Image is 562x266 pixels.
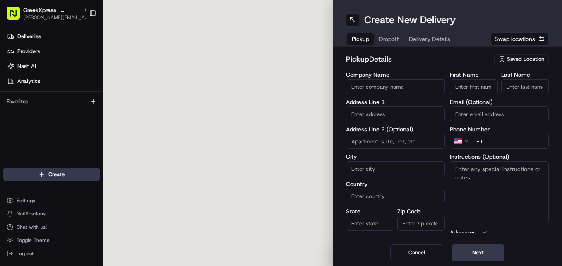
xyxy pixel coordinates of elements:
[346,161,445,176] input: Enter city
[495,35,535,43] span: Swap locations
[352,35,369,43] span: Pickup
[5,160,67,174] a: 📗Knowledge Base
[28,87,105,94] div: We're available if you need us!
[346,126,445,132] label: Address Line 2 (Optional)
[397,208,445,214] label: Zip Code
[17,63,36,70] span: Nash AI
[501,79,549,94] input: Enter last name
[17,163,63,171] span: Knowledge Base
[346,99,445,105] label: Address Line 1
[409,35,450,43] span: Delivery Details
[28,79,136,87] div: Start new chat
[450,106,549,121] input: Enter email address
[17,197,35,204] span: Settings
[346,134,445,149] input: Apartment, suite, unit, etc.
[346,106,445,121] input: Enter address
[8,33,151,46] p: Welcome 👋
[8,108,55,114] div: Past conversations
[58,183,100,189] a: Powered byPylon
[450,154,549,160] label: Instructions (Optional)
[17,77,40,85] span: Analytics
[48,171,65,178] span: Create
[17,129,23,135] img: 1736555255976-a54dd68f-1ca7-489b-9aae-adbdc363a1c4
[397,216,445,231] input: Enter zip code
[22,53,137,62] input: Clear
[62,128,65,135] span: •
[491,32,549,46] button: Swap locations
[141,82,151,92] button: Start new chat
[17,250,34,257] span: Log out
[70,164,77,170] div: 💻
[78,163,133,171] span: API Documentation
[494,53,549,65] button: Saved Location
[346,189,445,203] input: Enter country
[8,121,22,134] img: Regen Pajulas
[364,13,456,27] h1: Create New Delivery
[3,95,100,108] div: Favorites
[450,126,549,132] label: Phone Number
[501,72,549,77] label: Last Name
[379,35,399,43] span: Dropoff
[346,208,394,214] label: State
[17,237,50,244] span: Toggle Theme
[507,56,544,63] span: Saved Location
[452,244,504,261] button: Next
[450,99,549,105] label: Email (Optional)
[17,224,47,230] span: Chat with us!
[346,72,445,77] label: Company Name
[23,6,80,14] span: GreekXpress - [GEOGRAPHIC_DATA]
[17,48,40,55] span: Providers
[450,79,498,94] input: Enter first name
[23,14,89,21] span: [PERSON_NAME][EMAIL_ADDRESS][DOMAIN_NAME]
[8,8,25,25] img: Nash
[8,79,23,94] img: 1736555255976-a54dd68f-1ca7-489b-9aae-adbdc363a1c4
[8,164,15,170] div: 📗
[17,210,46,217] span: Notifications
[471,134,549,149] input: Enter phone number
[346,53,489,65] h2: pickup Details
[82,183,100,189] span: Pylon
[450,72,498,77] label: First Name
[17,33,41,40] span: Deliveries
[390,244,443,261] button: Cancel
[450,228,476,237] label: Advanced
[346,154,445,160] label: City
[67,128,84,135] span: [DATE]
[346,181,445,187] label: Country
[346,79,445,94] input: Enter company name
[346,216,394,231] input: Enter state
[128,106,151,116] button: See all
[67,160,136,174] a: 💻API Documentation
[450,228,549,237] button: Advanced
[26,128,60,135] span: Regen Pajulas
